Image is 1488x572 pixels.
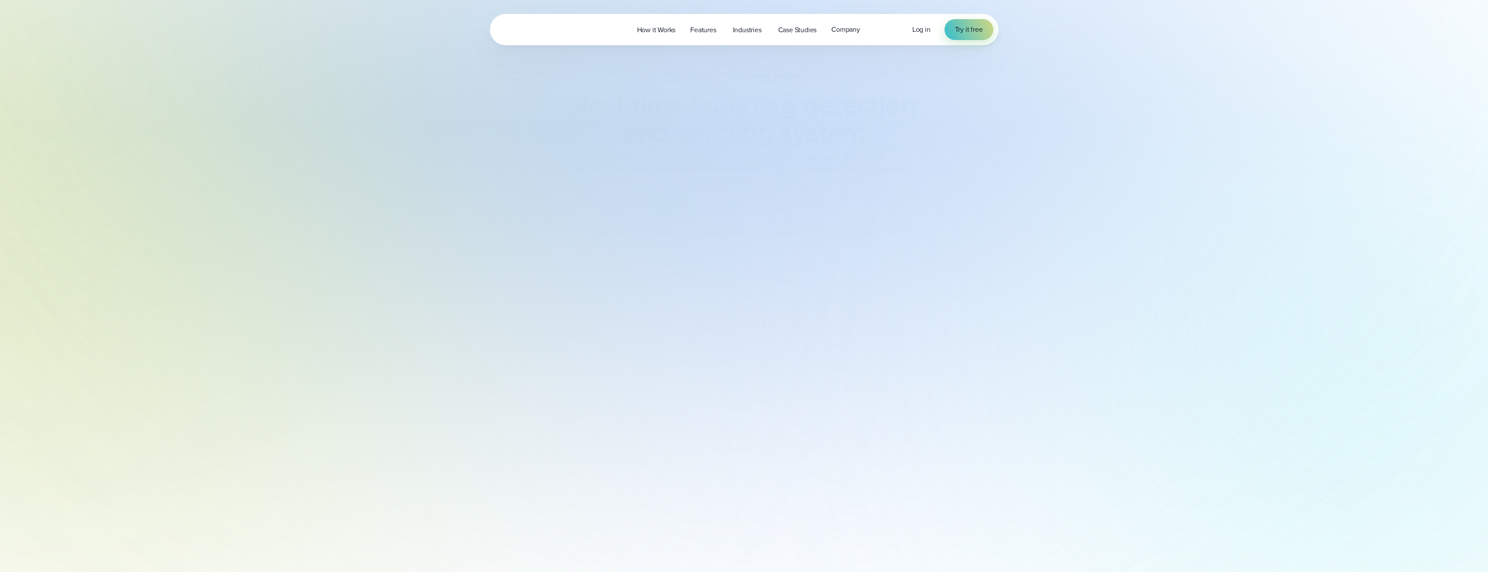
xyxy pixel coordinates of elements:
[912,24,931,35] a: Log in
[831,24,860,35] span: Company
[771,21,824,39] a: Case Studies
[630,21,683,39] a: How it Works
[912,24,931,34] span: Log in
[690,25,716,35] span: Features
[637,25,676,35] span: How it Works
[778,25,817,35] span: Case Studies
[945,19,993,40] a: Try it free
[733,25,762,35] span: Industries
[955,24,983,35] span: Try it free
